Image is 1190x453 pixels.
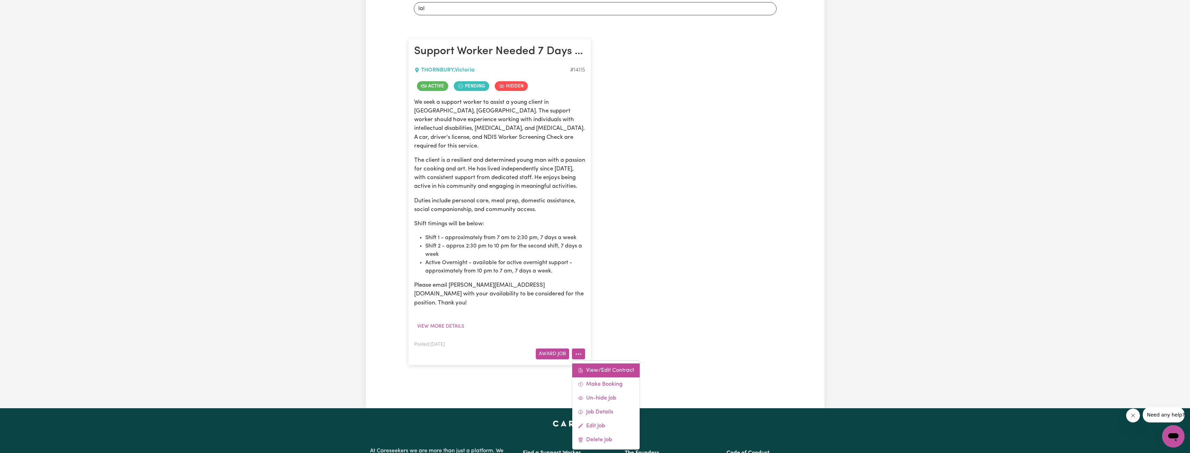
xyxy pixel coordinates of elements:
span: Job contract pending review by care worker [454,81,489,91]
iframe: Close message [1126,409,1140,422]
p: Shift timings will be below: [414,219,585,228]
div: More options [572,360,640,450]
p: The client is a resilient and determined young man with a passion for cooking and art. He has liv... [414,156,585,191]
a: Make Booking [572,377,640,391]
iframe: Message from company [1143,407,1184,422]
h2: Support Worker Needed 7 Days A Week In Thornbury, VIC [414,45,585,59]
a: Careseekers home page [553,421,637,426]
p: Please email [PERSON_NAME][EMAIL_ADDRESS][DOMAIN_NAME] with your availability to be considered fo... [414,281,585,307]
a: View/Edit Contract [572,363,640,377]
div: THORNBURY , Victoria [414,66,570,74]
iframe: Button to launch messaging window [1162,425,1184,447]
a: Job Details [572,405,640,419]
a: Delete Job [572,433,640,447]
button: Award Job [536,349,569,359]
a: Un-hide Job [572,391,640,405]
li: Shift 1 - approximately from 7 am to 2:30 pm, 7 days a week [425,234,585,242]
span: Job is hidden [495,81,528,91]
li: Shift 2 - approx 2:30 pm to 10 pm for the second shift, 7 days a week [425,242,585,259]
span: Need any help? [4,5,42,10]
div: Job ID #14115 [570,66,585,74]
p: We seek a support worker to assist a young client in [GEOGRAPHIC_DATA], [GEOGRAPHIC_DATA]. The su... [414,98,585,150]
span: Job is active [417,81,448,91]
button: View more details [414,321,467,332]
a: Edit Job [572,419,640,433]
p: Duties include personal care, meal prep, domestic assistance, social companionship, and community... [414,196,585,214]
span: Posted: [DATE] [414,342,445,347]
input: 🔍 Filter jobs by title, description or care worker name [414,2,777,15]
button: More options [572,349,585,359]
li: Active Overnight - available for active overnight support - approximately from 10 pm to 7 am, 7 d... [425,259,585,275]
